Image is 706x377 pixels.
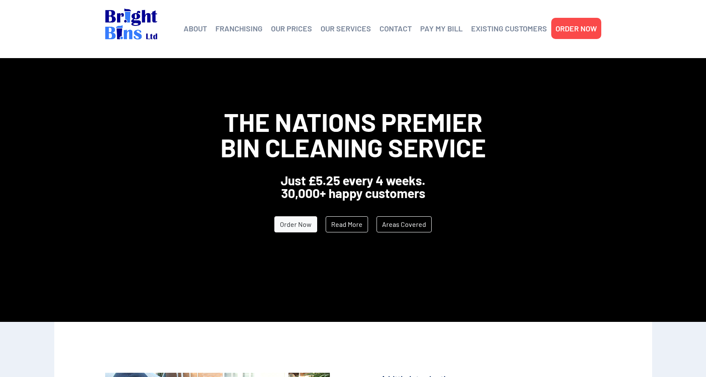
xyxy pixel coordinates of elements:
[215,22,262,35] a: FRANCHISING
[420,22,463,35] a: PAY MY BILL
[184,22,207,35] a: ABOUT
[471,22,547,35] a: EXISTING CUSTOMERS
[377,216,432,232] a: Areas Covered
[326,216,368,232] a: Read More
[220,106,486,162] span: The Nations Premier Bin Cleaning Service
[274,216,317,232] a: Order Now
[380,22,412,35] a: CONTACT
[321,22,371,35] a: OUR SERVICES
[271,22,312,35] a: OUR PRICES
[555,22,597,35] a: ORDER NOW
